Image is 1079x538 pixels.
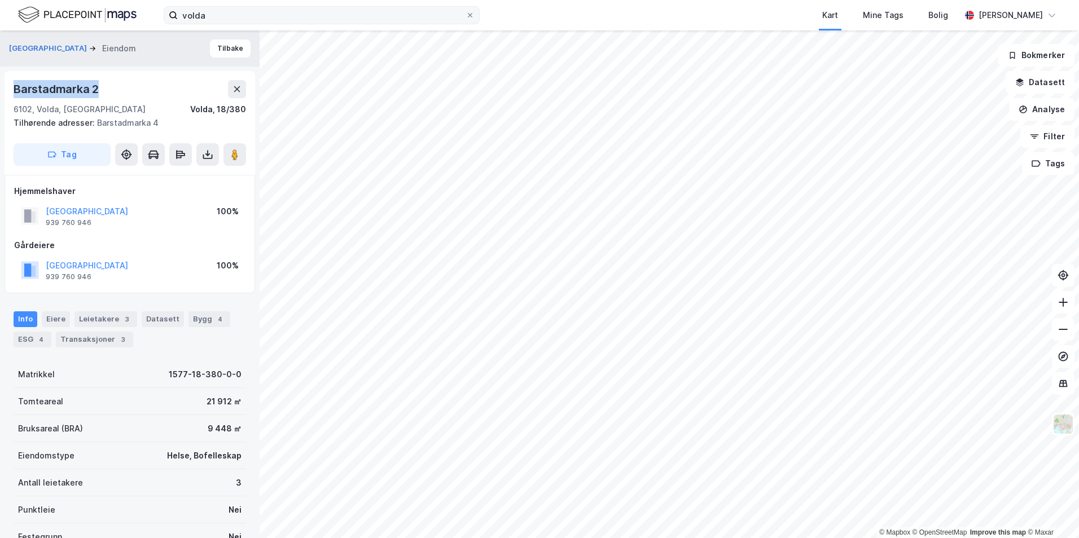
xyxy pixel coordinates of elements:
div: Kontrollprogram for chat [1023,484,1079,538]
div: 21 912 ㎡ [207,395,242,408]
div: Antall leietakere [18,476,83,490]
div: 100% [217,259,239,272]
div: 4 [36,334,47,345]
button: Bokmerker [998,44,1074,67]
div: Matrikkel [18,368,55,381]
img: Z [1052,413,1074,435]
div: 3 [121,314,133,325]
div: ESG [14,332,51,347]
button: Analyse [1009,98,1074,121]
div: 9 448 ㎡ [208,422,242,435]
div: 939 760 946 [46,272,91,281]
a: OpenStreetMap [913,528,967,536]
div: Bruksareal (BRA) [18,422,83,435]
div: Barstadmarka 4 [14,116,237,130]
input: Søk på adresse, matrikkel, gårdeiere, leietakere eller personer [178,7,466,24]
button: Tilbake [210,39,251,58]
iframe: Chat Widget [1023,484,1079,538]
div: Helse, Bofelleskap [167,449,242,462]
div: Nei [229,503,242,517]
div: Hjemmelshaver [14,184,245,198]
div: 939 760 946 [46,218,91,227]
div: 3 [117,334,129,345]
div: Volda, 18/380 [190,103,246,116]
div: Tomteareal [18,395,63,408]
div: Gårdeiere [14,239,245,252]
div: Eiendomstype [18,449,74,462]
button: Tag [14,143,111,166]
div: [PERSON_NAME] [979,8,1043,22]
button: Datasett [1006,71,1074,94]
div: 6102, Volda, [GEOGRAPHIC_DATA] [14,103,146,116]
button: Filter [1020,125,1074,148]
div: Datasett [142,311,184,327]
div: Barstadmarka 2 [14,80,101,98]
div: 3 [236,476,242,490]
a: Mapbox [879,528,910,536]
div: Bolig [928,8,948,22]
div: Punktleie [18,503,55,517]
div: Info [14,311,37,327]
a: Improve this map [970,528,1026,536]
button: [GEOGRAPHIC_DATA] [9,43,89,54]
div: 4 [214,314,226,325]
div: Leietakere [74,311,137,327]
div: Bygg [188,311,230,327]
div: Eiere [42,311,70,327]
div: Kart [822,8,838,22]
span: Tilhørende adresser: [14,118,97,127]
div: Eiendom [102,42,136,55]
div: Mine Tags [863,8,903,22]
div: Transaksjoner [56,332,133,347]
div: 100% [217,205,239,218]
button: Tags [1022,152,1074,175]
div: 1577-18-380-0-0 [169,368,242,381]
img: logo.f888ab2527a4732fd821a326f86c7f29.svg [18,5,137,25]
